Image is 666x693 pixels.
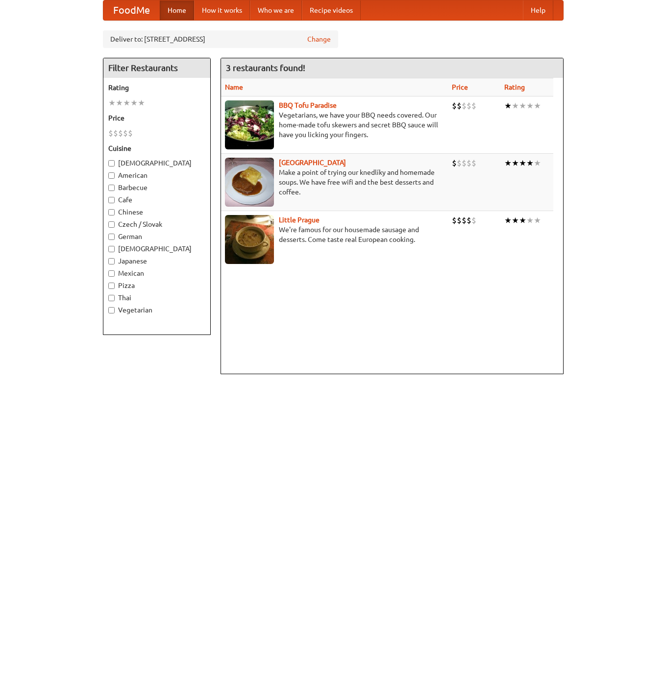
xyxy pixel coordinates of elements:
h5: Cuisine [108,143,205,153]
li: ★ [116,97,123,108]
input: Chinese [108,209,115,215]
a: Help [523,0,553,20]
li: $ [452,215,457,226]
li: $ [123,128,128,139]
li: $ [457,158,462,168]
li: ★ [504,100,512,111]
a: BBQ Tofu Paradise [279,101,337,109]
li: $ [467,158,471,168]
li: ★ [123,97,130,108]
input: [DEMOGRAPHIC_DATA] [108,246,115,252]
label: Barbecue [108,183,205,192]
h4: Filter Restaurants [103,58,210,78]
a: FoodMe [103,0,160,20]
li: ★ [519,100,526,111]
ng-pluralize: 3 restaurants found! [226,63,305,72]
input: German [108,234,115,240]
li: $ [452,158,457,168]
h5: Rating [108,83,205,93]
li: ★ [534,158,541,168]
li: $ [467,215,471,226]
p: Make a point of trying our knedlíky and homemade soups. We have free wifi and the best desserts a... [225,167,444,197]
li: ★ [108,97,116,108]
a: Who we are [250,0,302,20]
li: ★ [130,97,138,108]
li: ★ [526,100,534,111]
li: ★ [534,215,541,226]
label: Japanese [108,256,205,266]
li: ★ [512,100,519,111]
input: Barbecue [108,185,115,191]
label: [DEMOGRAPHIC_DATA] [108,244,205,254]
input: [DEMOGRAPHIC_DATA] [108,160,115,167]
li: ★ [534,100,541,111]
label: Mexican [108,268,205,278]
li: $ [457,215,462,226]
a: Home [160,0,194,20]
a: Recipe videos [302,0,361,20]
input: Pizza [108,283,115,289]
label: Czech / Slovak [108,219,205,229]
li: ★ [526,158,534,168]
li: ★ [526,215,534,226]
label: Pizza [108,281,205,290]
li: $ [462,158,467,168]
li: ★ [504,158,512,168]
p: We're famous for our housemade sausage and desserts. Come taste real European cooking. [225,225,444,244]
li: ★ [512,158,519,168]
li: $ [462,215,467,226]
label: Thai [108,293,205,303]
input: Cafe [108,197,115,203]
li: $ [457,100,462,111]
img: littleprague.jpg [225,215,274,264]
li: $ [452,100,457,111]
label: Cafe [108,195,205,205]
input: Thai [108,295,115,301]
li: $ [471,100,476,111]
input: Japanese [108,258,115,264]
li: $ [471,215,476,226]
li: $ [462,100,467,111]
a: Name [225,83,243,91]
li: $ [113,128,118,139]
a: [GEOGRAPHIC_DATA] [279,159,346,167]
li: ★ [138,97,145,108]
h5: Price [108,113,205,123]
input: Mexican [108,270,115,277]
a: Price [452,83,468,91]
li: $ [128,128,133,139]
li: $ [118,128,123,139]
input: Czech / Slovak [108,221,115,228]
a: Change [307,34,331,44]
img: czechpoint.jpg [225,158,274,207]
label: Chinese [108,207,205,217]
li: ★ [519,158,526,168]
li: ★ [519,215,526,226]
label: Vegetarian [108,305,205,315]
li: $ [471,158,476,168]
li: ★ [504,215,512,226]
a: Rating [504,83,525,91]
a: Little Prague [279,216,320,224]
li: ★ [512,215,519,226]
div: Deliver to: [STREET_ADDRESS] [103,30,338,48]
label: [DEMOGRAPHIC_DATA] [108,158,205,168]
label: German [108,232,205,241]
li: $ [108,128,113,139]
img: tofuparadise.jpg [225,100,274,149]
a: How it works [194,0,250,20]
input: Vegetarian [108,307,115,313]
input: American [108,172,115,179]
p: Vegetarians, we have your BBQ needs covered. Our home-made tofu skewers and secret BBQ sauce will... [225,110,444,140]
label: American [108,170,205,180]
li: $ [467,100,471,111]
